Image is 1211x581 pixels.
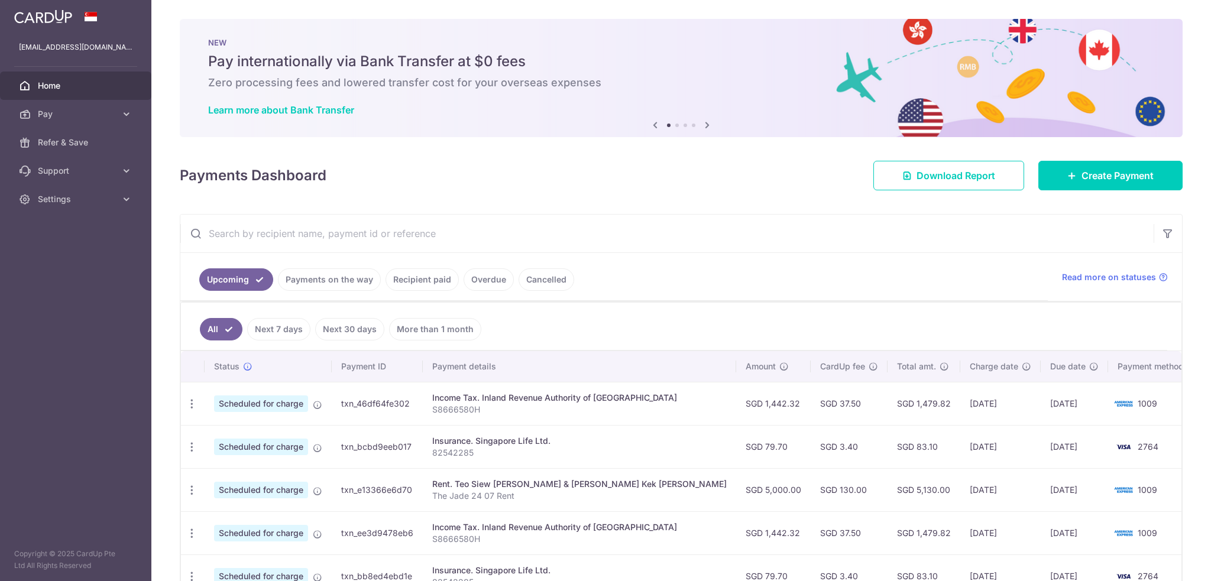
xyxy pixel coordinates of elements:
[1062,271,1168,283] a: Read more on statuses
[888,511,960,554] td: SGD 1,479.82
[38,80,116,92] span: Home
[897,361,936,372] span: Total amt.
[208,104,354,116] a: Learn more about Bank Transfer
[888,425,960,468] td: SGD 83.10
[811,382,888,425] td: SGD 37.50
[208,76,1154,90] h6: Zero processing fees and lowered transfer cost for your overseas expenses
[1112,440,1135,454] img: Bank Card
[432,447,727,459] p: 82542285
[960,511,1041,554] td: [DATE]
[1138,528,1157,538] span: 1009
[970,361,1018,372] span: Charge date
[208,38,1154,47] p: NEW
[432,490,727,502] p: The Jade 24 07 Rent
[214,395,308,412] span: Scheduled for charge
[432,533,727,545] p: S8666580H
[332,511,423,554] td: txn_ee3d9478eb6
[432,478,727,490] div: Rent. Teo Siew [PERSON_NAME] & [PERSON_NAME] Kek [PERSON_NAME]
[917,168,995,183] span: Download Report
[19,41,132,53] p: [EMAIL_ADDRESS][DOMAIN_NAME]
[736,382,811,425] td: SGD 1,442.32
[1112,483,1135,497] img: Bank Card
[38,165,116,177] span: Support
[464,268,514,291] a: Overdue
[1050,361,1086,372] span: Due date
[278,268,381,291] a: Payments on the way
[214,482,308,498] span: Scheduled for charge
[1041,468,1108,511] td: [DATE]
[432,521,727,533] div: Income Tax. Inland Revenue Authority of [GEOGRAPHIC_DATA]
[811,425,888,468] td: SGD 3.40
[820,361,865,372] span: CardUp fee
[1112,526,1135,540] img: Bank Card
[1138,571,1158,581] span: 2764
[180,215,1154,252] input: Search by recipient name, payment id or reference
[332,425,423,468] td: txn_bcbd9eeb017
[389,318,481,340] a: More than 1 month
[811,511,888,554] td: SGD 37.50
[180,19,1183,137] img: Bank transfer banner
[1041,511,1108,554] td: [DATE]
[736,511,811,554] td: SGD 1,442.32
[332,351,423,382] th: Payment ID
[200,318,242,340] a: All
[736,468,811,511] td: SGD 5,000.00
[960,382,1041,425] td: [DATE]
[519,268,574,291] a: Cancelled
[38,193,116,205] span: Settings
[180,165,326,186] h4: Payments Dashboard
[1108,351,1198,382] th: Payment method
[247,318,310,340] a: Next 7 days
[14,9,72,24] img: CardUp
[332,468,423,511] td: txn_e13366e6d70
[1138,442,1158,452] span: 2764
[1082,168,1154,183] span: Create Payment
[38,108,116,120] span: Pay
[199,268,273,291] a: Upcoming
[315,318,384,340] a: Next 30 days
[386,268,459,291] a: Recipient paid
[38,137,116,148] span: Refer & Save
[888,382,960,425] td: SGD 1,479.82
[1041,382,1108,425] td: [DATE]
[960,468,1041,511] td: [DATE]
[1112,397,1135,411] img: Bank Card
[1135,546,1199,575] iframe: Opens a widget where you can find more information
[1138,485,1157,495] span: 1009
[432,435,727,447] div: Insurance. Singapore Life Ltd.
[432,564,727,576] div: Insurance. Singapore Life Ltd.
[873,161,1024,190] a: Download Report
[811,468,888,511] td: SGD 130.00
[888,468,960,511] td: SGD 5,130.00
[432,404,727,416] p: S8666580H
[214,361,239,372] span: Status
[1138,398,1157,408] span: 1009
[214,525,308,541] span: Scheduled for charge
[746,361,776,372] span: Amount
[332,382,423,425] td: txn_46df64fe302
[960,425,1041,468] td: [DATE]
[208,52,1154,71] h5: Pay internationally via Bank Transfer at $0 fees
[1062,271,1156,283] span: Read more on statuses
[214,439,308,455] span: Scheduled for charge
[1041,425,1108,468] td: [DATE]
[736,425,811,468] td: SGD 79.70
[423,351,736,382] th: Payment details
[1038,161,1183,190] a: Create Payment
[432,392,727,404] div: Income Tax. Inland Revenue Authority of [GEOGRAPHIC_DATA]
